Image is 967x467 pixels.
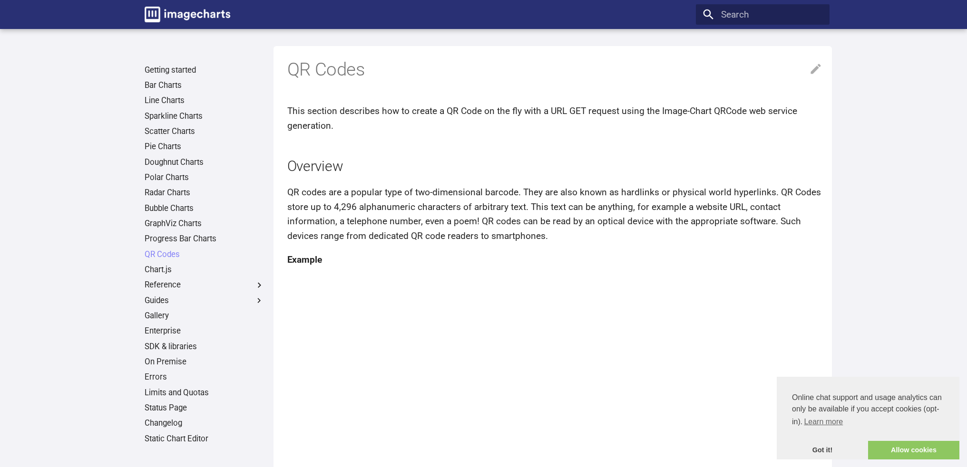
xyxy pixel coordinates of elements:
[145,388,264,398] a: Limits and Quotas
[145,111,264,122] a: Sparkline Charts
[145,265,264,275] a: Chart.js
[145,172,264,183] a: Polar Charts
[287,253,823,267] h4: Example
[145,249,264,260] a: QR Codes
[777,441,868,460] a: dismiss cookie message
[287,185,823,244] p: QR codes are a popular type of two-dimensional barcode. They are also known as hardlinks or physi...
[145,280,264,290] label: Reference
[145,434,264,444] a: Static Chart Editor
[140,2,234,27] a: Image-Charts documentation
[145,357,264,367] a: On Premise
[145,342,264,352] a: SDK & libraries
[145,418,264,429] a: Changelog
[145,234,264,244] a: Progress Bar Charts
[145,142,264,152] a: Pie Charts
[145,311,264,321] a: Gallery
[145,126,264,137] a: Scatter Charts
[287,104,823,133] p: This section describes how to create a QR Code on the fly with a URL GET request using the Image-...
[145,326,264,336] a: Enterprise
[145,65,264,76] a: Getting started
[145,188,264,198] a: Radar Charts
[145,80,264,91] a: Bar Charts
[802,415,844,429] a: learn more about cookies
[145,203,264,214] a: Bubble Charts
[145,95,264,106] a: Line Charts
[145,295,264,306] label: Guides
[868,441,959,460] a: allow cookies
[287,156,823,176] h2: Overview
[145,403,264,413] a: Status Page
[145,219,264,229] a: GraphViz Charts
[696,4,830,25] input: Search
[145,7,230,22] img: logo
[145,157,264,168] a: Doughnut Charts
[792,392,944,429] span: Online chat support and usage analytics can only be available if you accept cookies (opt-in).
[777,377,959,459] div: cookieconsent
[287,57,823,81] h1: QR Codes
[145,372,264,382] a: Errors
